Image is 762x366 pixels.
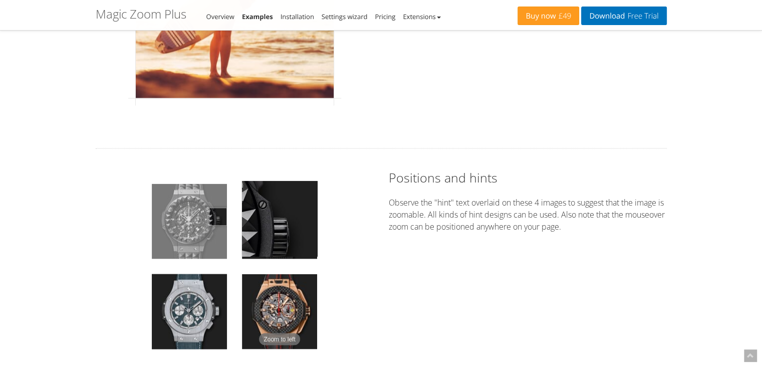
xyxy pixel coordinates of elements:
a: Buy now£49 [518,7,579,25]
p: Observe the "hint" text overlaid on these 4 images to suggest that the image is zoomable. All kin... [389,197,667,233]
a: Extensions [403,12,440,21]
span: £49 [556,12,572,20]
a: Pricing [375,12,395,21]
a: Settings wizard [322,12,368,21]
a: DownloadFree Trial [581,7,666,25]
a: Installation [281,12,314,21]
span: Free Trial [625,12,658,20]
h2: Positions and hints [389,169,667,187]
a: Overview [206,12,234,21]
h1: Magic Zoom Plus [96,8,186,21]
a: Zoom to left [242,274,317,349]
a: Examples [242,12,273,21]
